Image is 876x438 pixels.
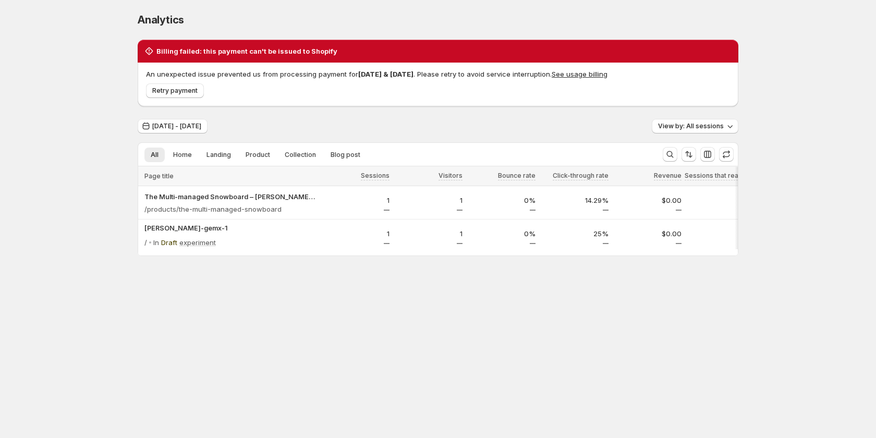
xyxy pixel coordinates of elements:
button: Retry payment [146,83,204,98]
span: Landing [206,151,231,159]
button: See usage billing [552,70,607,78]
button: View by: All sessions [652,119,738,133]
p: experiment [179,237,216,248]
span: Sessions that reached checkout [685,172,784,180]
p: In [153,237,159,248]
p: Draft [161,237,177,248]
p: 1 [323,228,390,239]
p: 1 [396,228,463,239]
span: Blog post [331,151,360,159]
p: 1 [396,195,463,205]
span: Revenue [654,172,682,180]
button: Search and filter results [663,147,677,162]
p: 0 [688,195,787,205]
span: [DATE] & [DATE] [358,70,413,78]
p: 0% [469,195,536,205]
span: Retry payment [152,87,198,95]
span: Analytics [138,14,184,26]
span: Page title [144,172,174,180]
span: Home [173,151,192,159]
button: Sort the results [682,147,696,162]
p: 0% [469,228,536,239]
span: Sessions [361,172,390,180]
span: Visitors [439,172,463,180]
p: $0.00 [615,228,682,239]
span: All [151,151,159,159]
button: [DATE] - [DATE] [138,119,208,133]
span: Click-through rate [553,172,609,180]
button: The Multi-managed Snowboard – [PERSON_NAME]-gemx-1 [144,191,317,202]
p: /products/the-multi-managed-snowboard [144,204,282,214]
span: Bounce rate [498,172,536,180]
p: / [144,237,147,248]
span: Collection [285,151,316,159]
p: 1 [323,195,390,205]
span: View by: All sessions [658,122,724,130]
h2: Billing failed: this payment can't be issued to Shopify [156,46,337,56]
button: [PERSON_NAME]-gemx-1 [144,223,317,233]
p: $0.00 [615,195,682,205]
span: [DATE] - [DATE] [152,122,201,130]
p: 0 [688,228,787,239]
p: An unexpected issue prevented us from processing payment for . Please retry to avoid service inte... [146,69,730,79]
span: Product [246,151,270,159]
p: 25% [542,228,609,239]
p: 14.29% [542,195,609,205]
